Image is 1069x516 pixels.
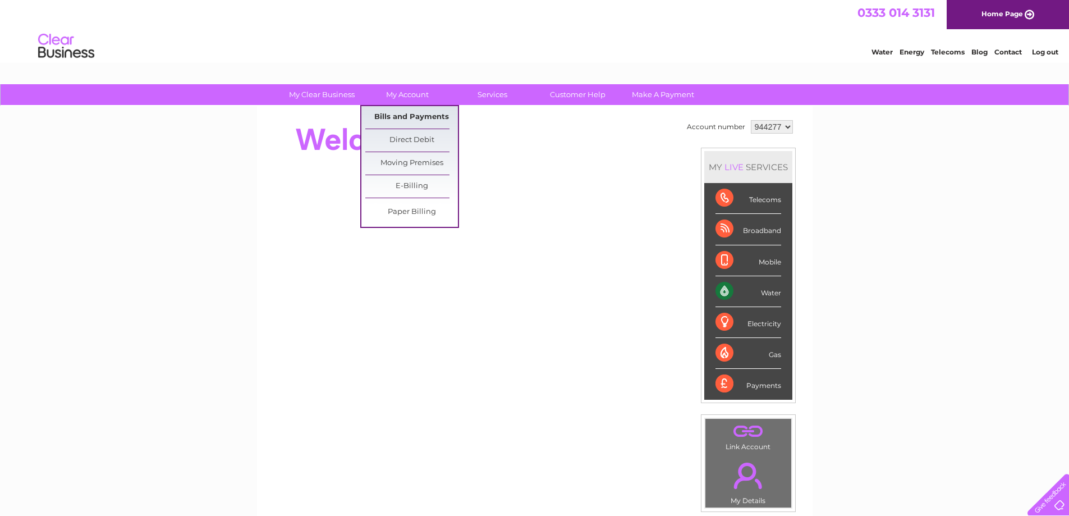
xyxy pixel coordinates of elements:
[684,117,748,136] td: Account number
[365,175,458,198] a: E-Billing
[365,129,458,152] a: Direct Debit
[617,84,709,105] a: Make A Payment
[365,201,458,223] a: Paper Billing
[708,422,788,441] a: .
[931,48,965,56] a: Telecoms
[270,6,800,54] div: Clear Business is a trading name of Verastar Limited (registered in [GEOGRAPHIC_DATA] No. 3667643...
[365,152,458,175] a: Moving Premises
[971,48,988,56] a: Blog
[708,456,788,495] a: .
[900,48,924,56] a: Energy
[276,84,368,105] a: My Clear Business
[705,418,792,454] td: Link Account
[715,307,781,338] div: Electricity
[857,6,935,20] a: 0333 014 3131
[704,151,792,183] div: MY SERVICES
[1032,48,1058,56] a: Log out
[871,48,893,56] a: Water
[994,48,1022,56] a: Contact
[531,84,624,105] a: Customer Help
[715,276,781,307] div: Water
[722,162,746,172] div: LIVE
[705,453,792,508] td: My Details
[715,369,781,399] div: Payments
[715,245,781,276] div: Mobile
[715,214,781,245] div: Broadband
[38,29,95,63] img: logo.png
[365,106,458,129] a: Bills and Payments
[715,338,781,369] div: Gas
[715,183,781,214] div: Telecoms
[361,84,453,105] a: My Account
[446,84,539,105] a: Services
